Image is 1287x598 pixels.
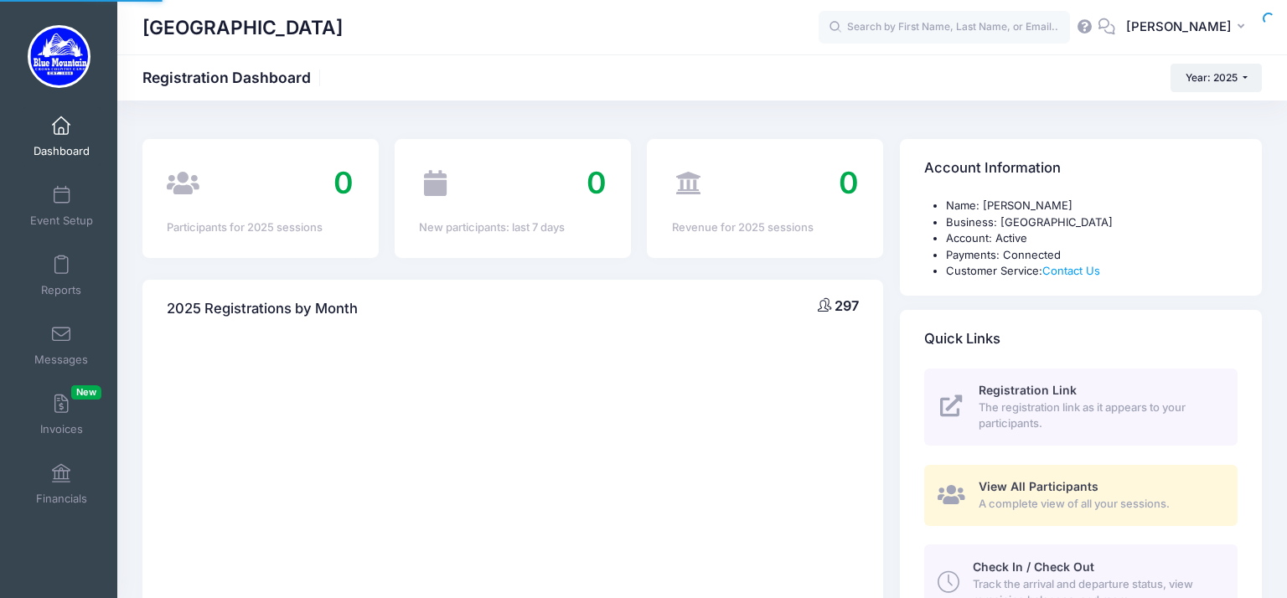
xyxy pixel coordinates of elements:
[30,214,93,228] span: Event Setup
[1186,71,1238,84] span: Year: 2025
[167,285,358,333] h4: 2025 Registrations by Month
[979,383,1077,397] span: Registration Link
[28,25,90,88] img: Blue Mountain Cross Country Camp
[979,479,1098,493] span: View All Participants
[419,219,606,236] div: New participants: last 7 days
[979,496,1218,513] span: A complete view of all your sessions.
[839,164,859,201] span: 0
[71,385,101,400] span: New
[333,164,354,201] span: 0
[973,559,1094,574] span: Check In / Check Out
[142,69,325,86] h1: Registration Dashboard
[924,465,1238,526] a: View All Participants A complete view of all your sessions.
[22,316,101,374] a: Messages
[672,219,859,236] div: Revenue for 2025 sessions
[979,400,1218,432] span: The registration link as it appears to your participants.
[819,11,1070,44] input: Search by First Name, Last Name, or Email...
[946,230,1238,247] li: Account: Active
[1126,18,1232,36] span: [PERSON_NAME]
[924,369,1238,446] a: Registration Link The registration link as it appears to your participants.
[167,219,354,236] div: Participants for 2025 sessions
[587,164,607,201] span: 0
[41,283,81,297] span: Reports
[142,8,343,47] h1: [GEOGRAPHIC_DATA]
[1115,8,1262,47] button: [PERSON_NAME]
[34,353,88,367] span: Messages
[1171,64,1262,92] button: Year: 2025
[22,177,101,235] a: Event Setup
[22,385,101,444] a: InvoicesNew
[36,492,87,506] span: Financials
[22,455,101,513] a: Financials
[924,145,1061,193] h4: Account Information
[946,214,1238,231] li: Business: [GEOGRAPHIC_DATA]
[835,297,859,314] span: 297
[40,422,83,436] span: Invoices
[946,198,1238,214] li: Name: [PERSON_NAME]
[946,247,1238,264] li: Payments: Connected
[924,315,1000,363] h4: Quick Links
[22,107,101,166] a: Dashboard
[946,263,1238,280] li: Customer Service:
[1042,264,1100,277] a: Contact Us
[34,144,90,158] span: Dashboard
[22,246,101,305] a: Reports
